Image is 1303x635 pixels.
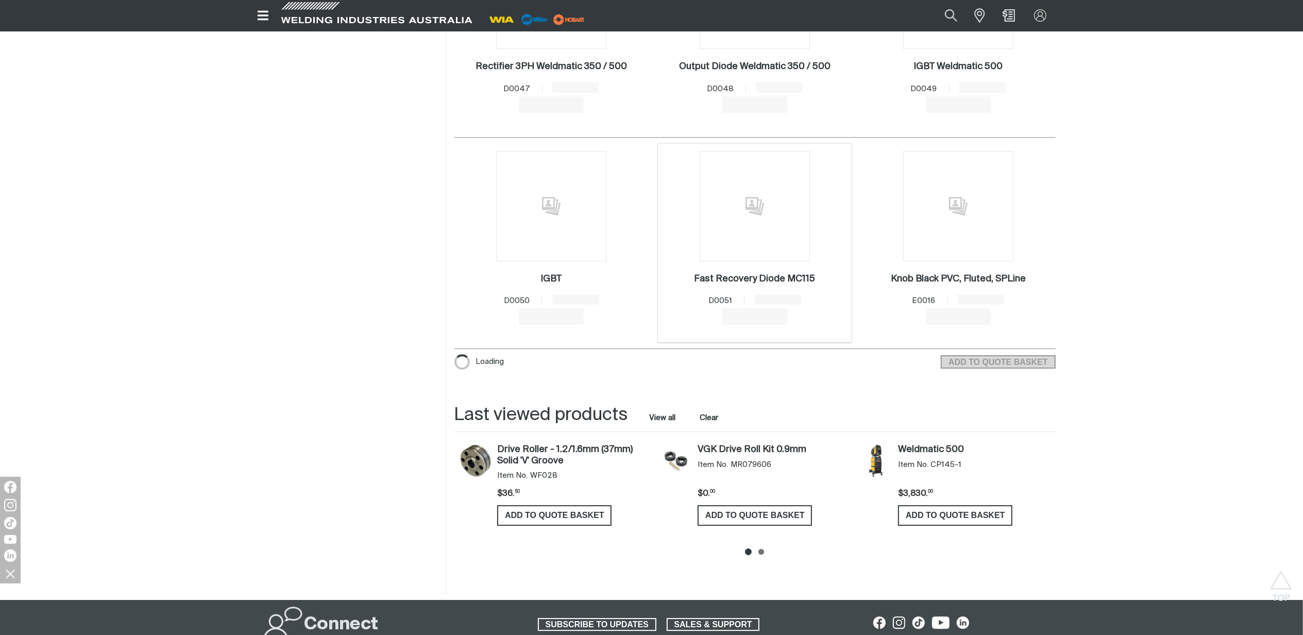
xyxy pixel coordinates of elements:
[454,404,628,427] h2: Last viewed products
[497,444,649,466] a: Drive Roller - 1.2/1.6mm (37mm) Solid 'V' Groove
[898,460,928,470] span: Item No.
[912,297,935,305] span: E0016
[700,151,810,261] img: No image for this product
[503,85,530,93] span: D0047
[898,489,1050,499] div: Price
[1055,442,1256,528] article: Weldmatic 350 (CP144-1)
[710,490,715,494] sup: 00
[698,411,721,425] button: Clear all last viewed products
[698,505,812,525] button: Add VGK Drive Roll Kit 0.9mm to the shopping cart
[910,85,937,93] span: D0049
[694,273,815,285] a: Fast Recovery Diode MC115
[454,442,655,528] article: Drive Roller - 1.2/1.6mm (37mm) Solid 'V' Groove (WF028)
[934,4,969,27] button: Search products
[698,489,850,499] div: Price
[476,62,627,71] h2: Rectifier 3PH Weldmatic 350 / 500
[668,618,759,631] span: SALES & SUPPORT
[855,442,1055,528] article: Weldmatic 500 (CP145-1)
[476,354,504,370] span: Loading
[497,471,528,481] span: Item No.
[538,618,656,631] a: SUBSCRIBE TO UPDATES
[497,489,649,499] div: Price
[539,618,655,631] span: SUBSCRIBE TO UPDATES
[504,297,530,305] span: D0050
[4,481,16,493] img: Facebook
[698,490,715,498] span: $0.
[650,413,676,423] a: View all last viewed products
[550,12,588,27] img: miller
[891,273,1026,285] a: Knob Black PVC, Fluted, SPLine
[2,565,19,582] img: hide socials
[913,61,1003,73] a: IGBT Weldmatic 500
[898,490,933,498] span: $3,830.
[540,273,562,285] a: IGBT
[4,517,16,529] img: TikTok
[698,444,850,456] a: VGK Drive Roll Kit 0.9mm
[530,471,557,481] span: WF028
[498,509,611,522] span: ADD TO QUOTE BASKET
[540,274,562,283] h2: IGBT
[460,444,492,477] img: Drive Roller - 1.2/1.6mm (37mm) Solid 'V' Groove
[667,618,760,631] a: SALES & SUPPORT
[931,460,962,470] span: CP145-1
[679,62,831,71] h2: Output Diode Weldmatic 350 / 500
[899,509,1011,522] span: ADD TO QUOTE BASKET
[654,442,855,528] article: VGK Drive Roll Kit 0.9mm (MR079606)
[497,505,612,525] button: Add Drive Roller - 1.2/1.6mm (37mm) Solid 'V' Groove to the shopping cart
[698,460,728,470] span: Item No.
[699,509,811,522] span: ADD TO QUOTE BASKET
[496,151,606,261] img: No image for this product
[941,355,1055,369] button: Add selected products to the shopping cart
[679,61,831,73] a: Output Diode Weldmatic 350 / 500
[913,62,1003,71] h2: IGBT Weldmatic 500
[921,4,969,27] input: Product name or item number...
[942,355,1054,369] span: ADD TO QUOTE BASKET
[4,549,16,562] img: LinkedIn
[707,85,734,93] span: D0048
[941,352,1055,369] section: Add to cart control
[903,151,1013,261] img: No image for this product
[4,499,16,511] img: Instagram
[515,490,520,494] sup: 50
[708,297,732,305] span: D0051
[694,274,815,283] h2: Fast Recovery Diode MC115
[476,61,627,73] a: Rectifier 3PH Weldmatic 350 / 500
[497,490,520,498] span: $36.
[898,505,1012,525] button: Add Weldmatic 500 to the shopping cart
[4,535,16,544] img: YouTube
[731,460,771,470] span: MR079606
[1270,571,1293,594] button: Scroll to top
[898,444,1050,456] a: Weldmatic 500
[659,446,692,476] img: VGK Drive Roll Kit 0.9mm
[1001,9,1017,22] a: Shopping cart (0 product(s))
[928,490,933,494] sup: 00
[550,15,588,23] a: miller
[860,444,893,477] img: Weldmatic 500
[891,274,1026,283] h2: Knob Black PVC, Fluted, SPLine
